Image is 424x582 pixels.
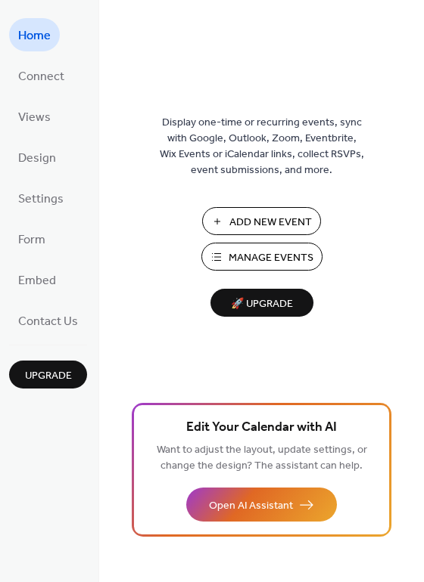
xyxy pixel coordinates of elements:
a: Home [9,18,60,51]
a: Embed [9,263,65,296]
span: Form [18,228,45,252]
a: Design [9,141,65,174]
span: Embed [18,269,56,293]
a: Form [9,222,55,255]
a: Settings [9,181,73,215]
span: Home [18,24,51,48]
span: Settings [18,187,64,212]
span: Connect [18,65,64,89]
span: 🚀 Upgrade [220,294,304,314]
button: Add New Event [202,207,321,235]
span: Design [18,147,56,171]
a: Connect [9,59,73,92]
button: Open AI Assistant [186,488,337,522]
span: Add New Event [229,215,312,231]
a: Contact Us [9,304,87,337]
span: Edit Your Calendar with AI [186,417,337,438]
span: Display one-time or recurring events, sync with Google, Outlook, Zoom, Eventbrite, Wix Events or ... [160,115,364,178]
button: Manage Events [201,243,323,271]
span: Upgrade [25,368,72,384]
span: Contact Us [18,310,78,334]
button: 🚀 Upgrade [210,289,313,317]
button: Upgrade [9,361,87,389]
span: Manage Events [229,250,313,266]
span: Views [18,106,51,130]
a: Views [9,100,60,133]
span: Open AI Assistant [209,498,293,514]
span: Want to adjust the layout, update settings, or change the design? The assistant can help. [157,440,367,476]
